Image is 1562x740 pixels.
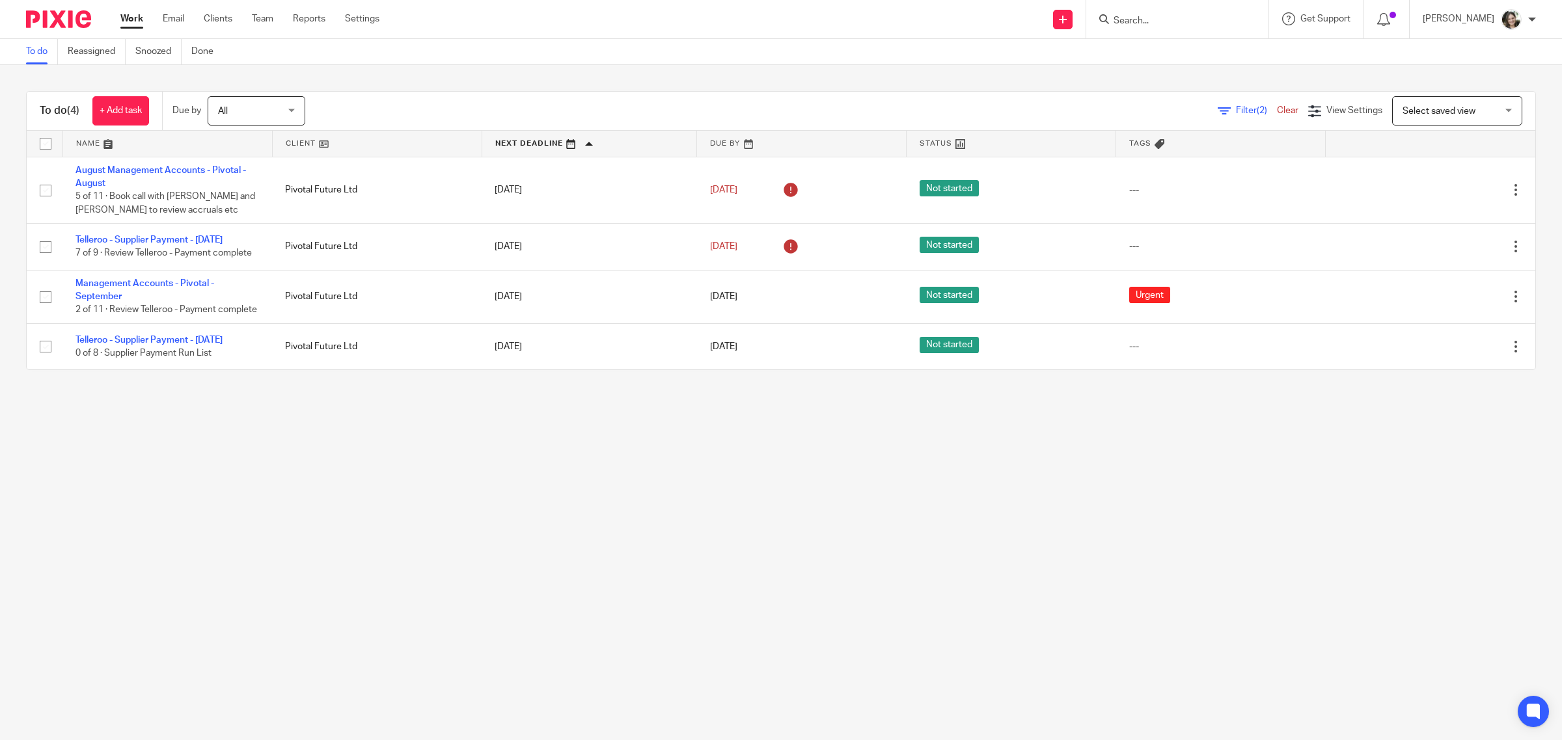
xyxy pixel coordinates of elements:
p: Due by [172,104,201,117]
span: Not started [920,337,979,353]
div: --- [1129,340,1313,353]
a: Work [120,12,143,25]
td: Pivotal Future Ltd [272,270,482,323]
h1: To do [40,104,79,118]
span: View Settings [1326,106,1382,115]
img: Pixie [26,10,91,28]
a: Done [191,39,223,64]
span: (2) [1257,106,1267,115]
span: All [218,107,228,116]
a: To do [26,39,58,64]
a: Telleroo - Supplier Payment - [DATE] [75,235,223,244]
a: August Management Accounts - Pivotal - August [75,166,246,188]
span: (4) [67,105,79,116]
input: Search [1112,16,1229,27]
span: [DATE] [710,342,737,351]
span: Tags [1129,140,1151,147]
a: + Add task [92,96,149,126]
span: [DATE] [710,185,737,194]
p: [PERSON_NAME] [1423,12,1494,25]
div: --- [1129,240,1313,253]
span: 0 of 8 · Supplier Payment Run List [75,349,212,358]
a: Team [252,12,273,25]
span: Not started [920,287,979,303]
td: Pivotal Future Ltd [272,323,482,369]
span: Not started [920,180,979,196]
td: [DATE] [482,323,696,369]
a: Telleroo - Supplier Payment - [DATE] [75,336,223,345]
span: Filter [1236,106,1277,115]
td: [DATE] [482,270,696,323]
td: Pivotal Future Ltd [272,157,482,224]
td: [DATE] [482,224,696,270]
a: Management Accounts - Pivotal - September [75,279,214,301]
a: Reassigned [68,39,126,64]
div: --- [1129,183,1313,196]
a: Settings [345,12,379,25]
span: [DATE] [710,292,737,301]
td: [DATE] [482,157,696,224]
span: 2 of 11 · Review Telleroo - Payment complete [75,306,257,315]
a: Snoozed [135,39,182,64]
a: Reports [293,12,325,25]
span: 5 of 11 · Book call with [PERSON_NAME] and [PERSON_NAME] to review accruals etc [75,192,255,215]
a: Email [163,12,184,25]
span: [DATE] [710,242,737,251]
span: 7 of 9 · Review Telleroo - Payment complete [75,249,252,258]
span: Get Support [1300,14,1350,23]
img: barbara-raine-.jpg [1501,9,1522,30]
span: Not started [920,237,979,253]
a: Clear [1277,106,1298,115]
span: Urgent [1129,287,1170,303]
span: Select saved view [1403,107,1475,116]
a: Clients [204,12,232,25]
td: Pivotal Future Ltd [272,224,482,270]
